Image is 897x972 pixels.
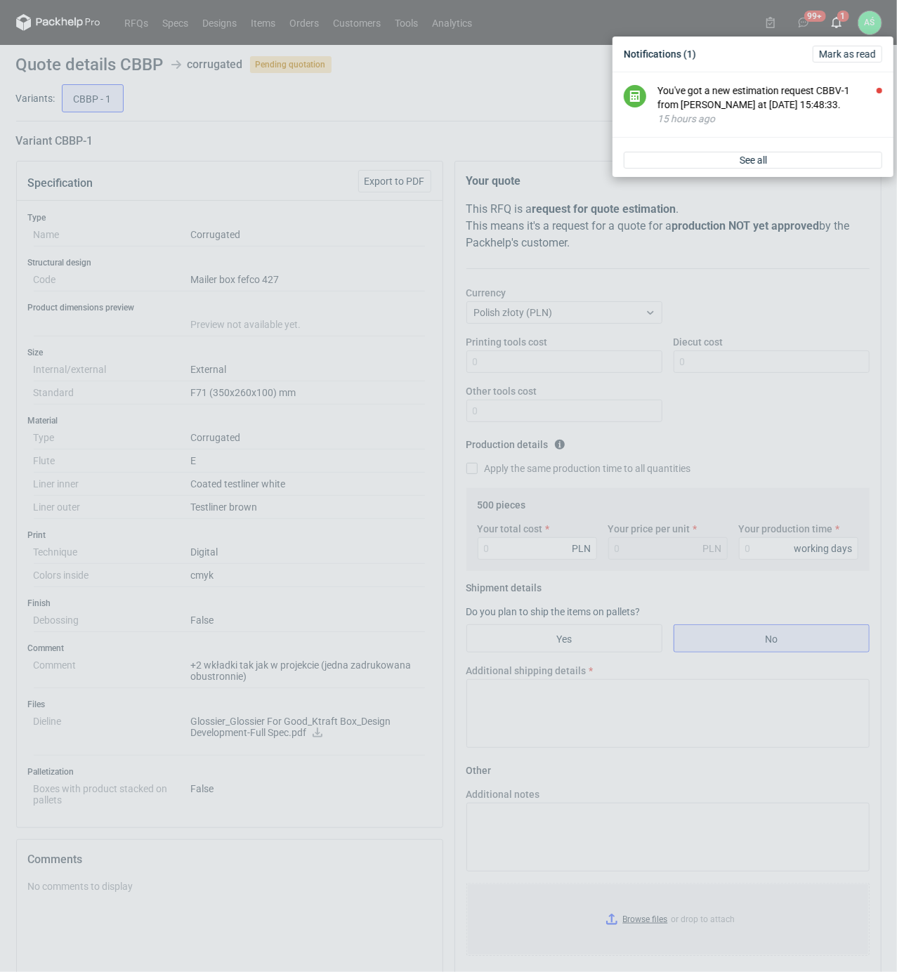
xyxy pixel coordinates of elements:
[657,84,882,126] button: You've got a new estimation request CBBV-1 from [PERSON_NAME] at [DATE] 15:48:33.15 hours ago
[813,46,882,63] button: Mark as read
[618,42,888,66] div: Notifications (1)
[624,152,882,169] a: See all
[657,84,882,112] div: You've got a new estimation request CBBV-1 from [PERSON_NAME] at [DATE] 15:48:33.
[657,112,882,126] div: 15 hours ago
[740,155,767,165] span: See all
[819,49,876,59] span: Mark as read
